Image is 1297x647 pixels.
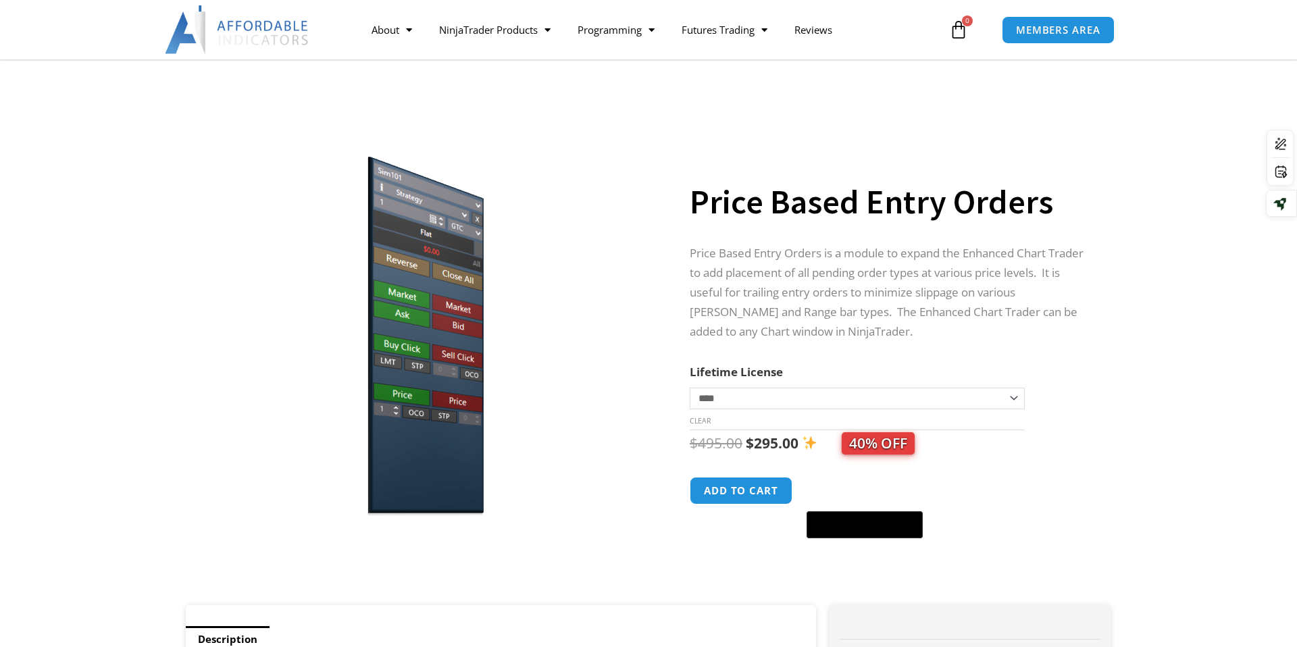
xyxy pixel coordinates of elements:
a: MEMBERS AREA [1002,16,1115,44]
img: LogoAI | Affordable Indicators – NinjaTrader [165,5,310,54]
img: Price based [205,144,640,517]
bdi: 295.00 [746,434,798,452]
nav: Menu [358,14,946,45]
button: Buy with GPay [807,511,923,538]
img: ✨ [803,436,817,450]
a: Futures Trading [668,14,781,45]
a: 0 [929,10,988,49]
a: About [358,14,426,45]
span: 40% OFF [842,432,915,455]
label: Lifetime License [690,364,783,380]
iframe: PayPal Message 1 [690,546,1084,559]
span: 0 [962,16,973,26]
a: Reviews [781,14,846,45]
span: $ [690,434,698,452]
button: Add to cart [690,477,792,504]
span: MEMBERS AREA [1016,25,1100,35]
a: Clear options [690,416,711,425]
a: NinjaTrader Products [426,14,564,45]
iframe: Secure express checkout frame [804,475,925,507]
bdi: 495.00 [690,434,742,452]
p: Price Based Entry Orders is a module to expand the Enhanced Chart Trader to add placement of all ... [690,244,1084,342]
h1: Price Based Entry Orders [690,178,1084,226]
a: Programming [564,14,668,45]
span: $ [746,434,754,452]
